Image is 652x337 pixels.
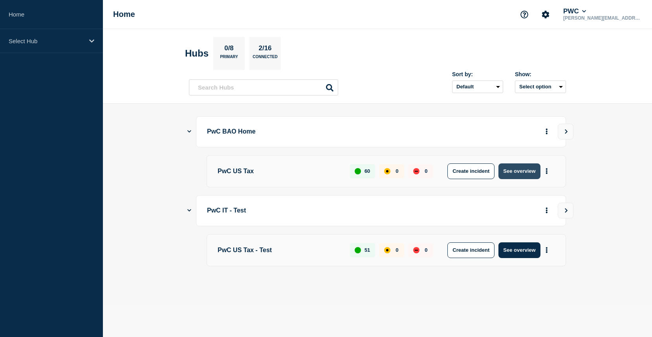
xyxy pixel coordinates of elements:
[220,55,238,63] p: Primary
[187,129,191,135] button: Show Connected Hubs
[558,203,573,218] button: View
[447,163,494,179] button: Create incident
[452,71,503,77] div: Sort by:
[447,242,494,258] button: Create incident
[515,81,566,93] button: Select option
[207,125,424,139] p: PwC BAO Home
[384,168,390,174] div: affected
[364,247,370,253] p: 51
[542,164,552,178] button: More actions
[396,168,398,174] p: 0
[515,71,566,77] div: Show:
[558,124,573,139] button: View
[256,44,275,55] p: 2/16
[452,81,503,93] select: Sort by
[542,125,552,139] button: More actions
[542,203,552,218] button: More actions
[562,15,643,21] p: [PERSON_NAME][EMAIL_ADDRESS][PERSON_NAME][DOMAIN_NAME]
[218,163,341,179] p: PwC US Tax
[413,247,419,253] div: down
[498,242,540,258] button: See overview
[253,55,277,63] p: Connected
[189,79,338,95] input: Search Hubs
[355,247,361,253] div: up
[516,6,533,23] button: Support
[562,7,588,15] button: PWC
[384,247,390,253] div: affected
[207,203,424,218] p: PwC IT - Test
[222,44,237,55] p: 0/8
[187,208,191,214] button: Show Connected Hubs
[425,247,427,253] p: 0
[542,243,552,257] button: More actions
[113,10,135,19] h1: Home
[537,6,554,23] button: Account settings
[185,48,209,59] h2: Hubs
[355,168,361,174] div: up
[498,163,540,179] button: See overview
[364,168,370,174] p: 60
[396,247,398,253] p: 0
[413,168,419,174] div: down
[218,242,341,258] p: PwC US Tax - Test
[9,38,84,44] p: Select Hub
[425,168,427,174] p: 0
